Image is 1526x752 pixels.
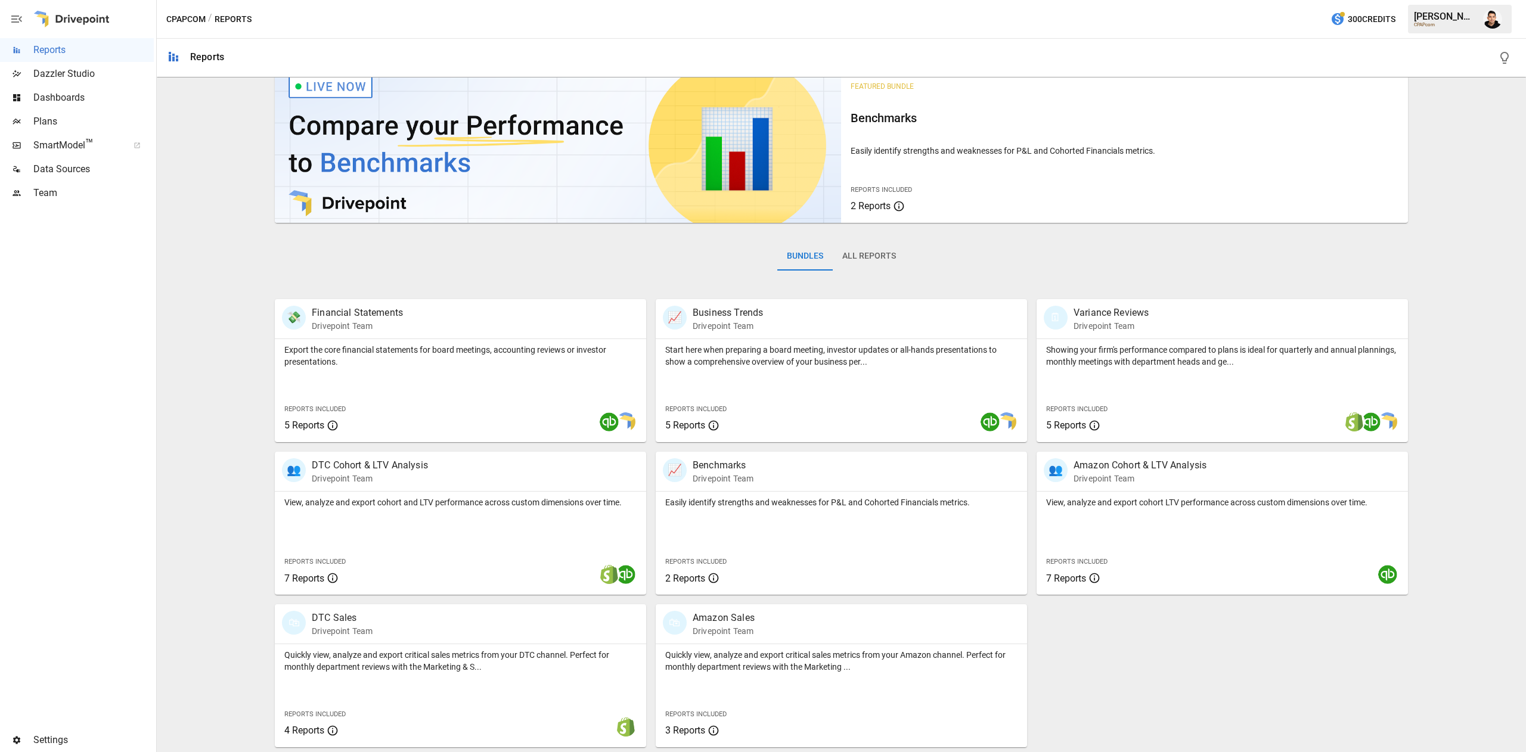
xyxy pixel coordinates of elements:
[1348,12,1395,27] span: 300 Credits
[284,710,346,718] span: Reports Included
[1044,458,1068,482] div: 👥
[282,611,306,635] div: 🛍
[33,91,154,105] span: Dashboards
[33,186,154,200] span: Team
[1074,306,1149,320] p: Variance Reviews
[1074,320,1149,332] p: Drivepoint Team
[616,565,635,584] img: quickbooks
[1414,22,1476,27] div: CPAPcom
[665,419,705,431] span: 5 Reports
[981,412,1000,431] img: quickbooks
[1046,558,1108,565] span: Reports Included
[284,405,346,413] span: Reports Included
[663,458,687,482] div: 📈
[284,419,324,431] span: 5 Reports
[1378,412,1397,431] img: smart model
[616,717,635,737] img: shopify
[777,242,833,271] button: Bundles
[284,344,637,368] p: Export the core financial statements for board meetings, accounting reviews or investor presentat...
[663,611,687,635] div: 🛍
[33,114,154,129] span: Plans
[312,320,403,332] p: Drivepoint Team
[616,412,635,431] img: smart model
[665,649,1018,673] p: Quickly view, analyze and export critical sales metrics from your Amazon channel. Perfect for mon...
[663,306,687,330] div: 📈
[665,573,705,584] span: 2 Reports
[851,186,912,194] span: Reports Included
[1046,496,1398,508] p: View, analyze and export cohort LTV performance across custom dimensions over time.
[1074,458,1206,473] p: Amazon Cohort & LTV Analysis
[665,405,727,413] span: Reports Included
[1326,8,1400,30] button: 300Credits
[665,344,1018,368] p: Start here when preparing a board meeting, investor updates or all-hands presentations to show a ...
[665,558,727,565] span: Reports Included
[33,67,154,81] span: Dazzler Studio
[600,412,619,431] img: quickbooks
[1483,10,1502,29] img: Francisco Sanchez
[284,558,346,565] span: Reports Included
[693,320,763,332] p: Drivepoint Team
[997,412,1016,431] img: smart model
[190,51,224,63] div: Reports
[693,306,763,320] p: Business Trends
[1046,573,1086,584] span: 7 Reports
[833,242,905,271] button: All Reports
[665,725,705,736] span: 3 Reports
[1074,473,1206,484] p: Drivepoint Team
[33,733,154,747] span: Settings
[312,306,403,320] p: Financial Statements
[693,611,755,625] p: Amazon Sales
[166,12,206,27] button: CPAPcom
[208,12,212,27] div: /
[665,496,1018,508] p: Easily identify strengths and weaknesses for P&L and Cohorted Financials metrics.
[1414,11,1476,22] div: [PERSON_NAME]
[1046,419,1086,431] span: 5 Reports
[851,108,1398,128] h6: Benchmarks
[851,200,891,212] span: 2 Reports
[1044,306,1068,330] div: 🗓
[1361,412,1381,431] img: quickbooks
[1378,565,1397,584] img: quickbooks
[600,565,619,584] img: shopify
[665,710,727,718] span: Reports Included
[693,625,755,637] p: Drivepoint Team
[1476,2,1509,36] button: Francisco Sanchez
[282,458,306,482] div: 👥
[1046,344,1398,368] p: Showing your firm's performance compared to plans is ideal for quarterly and annual plannings, mo...
[33,162,154,176] span: Data Sources
[284,725,324,736] span: 4 Reports
[693,473,753,484] p: Drivepoint Team
[693,458,753,473] p: Benchmarks
[33,43,154,57] span: Reports
[282,306,306,330] div: 💸
[312,625,373,637] p: Drivepoint Team
[275,68,841,223] img: video thumbnail
[85,136,94,151] span: ™
[312,473,428,484] p: Drivepoint Team
[1046,405,1108,413] span: Reports Included
[851,145,1398,157] p: Easily identify strengths and weaknesses for P&L and Cohorted Financials metrics.
[312,458,428,473] p: DTC Cohort & LTV Analysis
[284,649,637,673] p: Quickly view, analyze and export critical sales metrics from your DTC channel. Perfect for monthl...
[284,496,637,508] p: View, analyze and export cohort and LTV performance across custom dimensions over time.
[851,82,914,91] span: Featured Bundle
[284,573,324,584] span: 7 Reports
[33,138,120,153] span: SmartModel
[312,611,373,625] p: DTC Sales
[1345,412,1364,431] img: shopify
